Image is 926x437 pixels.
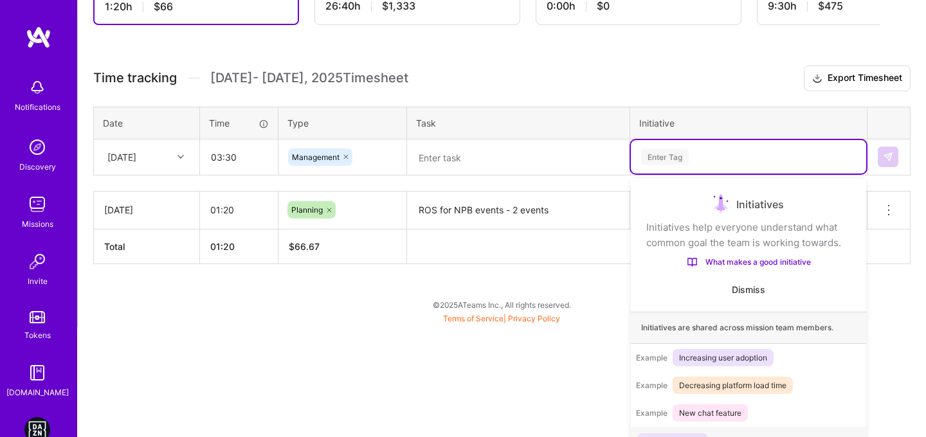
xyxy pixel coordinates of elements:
i: icon Chevron [177,154,184,160]
img: tokens [30,311,45,323]
span: Example [636,353,667,362]
div: [DATE] [104,203,189,217]
div: Missions [22,217,53,231]
div: [DOMAIN_NAME] [6,386,69,399]
img: Initiatives [713,194,729,215]
i: icon Download [812,72,822,85]
div: Initiatives are shared across mission team members. [631,312,866,344]
button: Dismiss [732,283,765,296]
span: Example [636,408,667,418]
div: Enter Tag [641,147,689,167]
a: What makes a good initiative [646,256,851,268]
div: Initiatives [646,194,851,215]
span: Decreasing platform load time [673,377,793,394]
img: Submit [883,152,893,162]
div: Initiative [639,116,858,130]
span: Increasing user adoption [673,349,774,366]
th: Date [94,107,200,139]
textarea: ROS for NPB events - 2 events [408,193,628,228]
div: Invite [28,274,48,288]
span: Example [636,380,667,390]
div: Initiatives help everyone understand what common goal the team is working towards. [646,220,851,251]
a: Terms of Service [443,314,504,323]
a: Privacy Policy [508,314,560,323]
div: [DATE] [107,150,136,164]
img: teamwork [24,192,50,217]
div: Notifications [15,100,60,114]
span: Management [292,152,340,162]
th: Type [278,107,407,139]
img: logo [26,26,51,49]
input: HH:MM [201,140,277,174]
img: guide book [24,360,50,386]
img: What makes a good initiative [687,257,698,267]
img: discovery [24,134,50,160]
div: © 2025 ATeams Inc., All rights reserved. [77,289,926,321]
img: bell [24,75,50,100]
div: Discovery [19,160,56,174]
th: 01:20 [200,229,278,263]
input: HH:MM [200,193,278,227]
span: Time tracking [93,70,177,86]
span: [DATE] - [DATE] , 2025 Timesheet [210,70,408,86]
img: Invite [24,249,50,274]
button: Export Timesheet [804,66,911,91]
span: New chat feature [673,404,748,422]
div: Time [209,116,269,130]
div: Tokens [24,328,51,342]
th: Total [94,229,200,263]
th: Task [407,107,630,139]
span: | [443,314,560,323]
span: Planning [291,205,323,215]
span: $ 66.67 [289,241,320,252]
